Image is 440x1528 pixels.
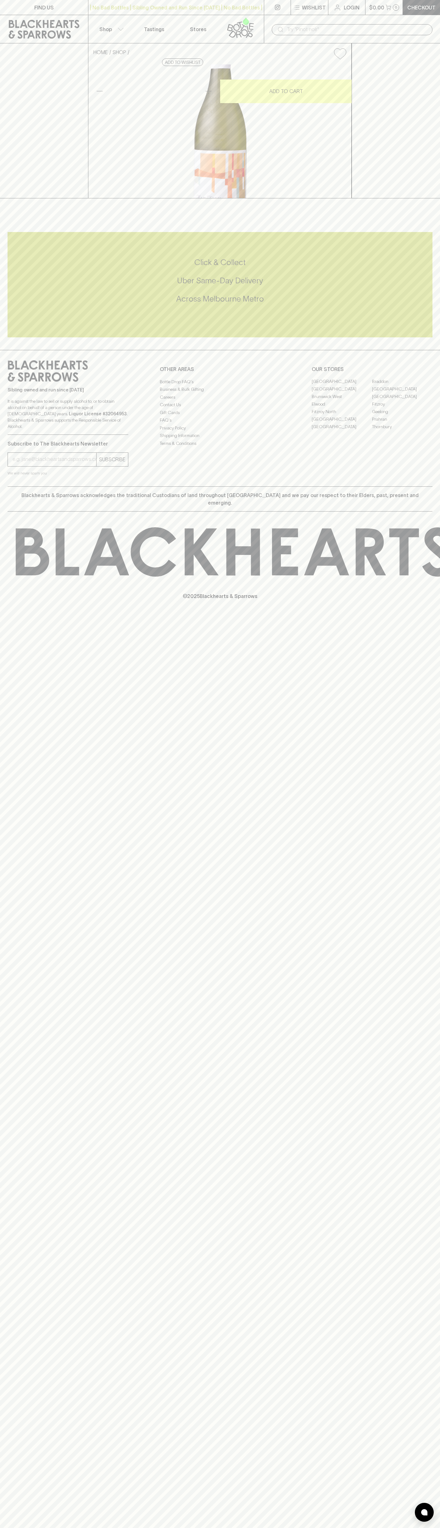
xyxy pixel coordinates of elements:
a: Stores [176,15,220,43]
button: Add to wishlist [331,46,349,62]
a: FAQ's [160,417,281,424]
strong: Liquor License #32064953 [69,411,127,416]
a: HOME [93,49,108,55]
p: ADD TO CART [269,87,303,95]
h5: Across Melbourne Metro [8,294,432,304]
a: Prahran [372,416,432,423]
p: It is against the law to sell or supply alcohol to, or to obtain alcohol on behalf of a person un... [8,398,128,429]
a: Brunswick West [312,393,372,401]
p: Checkout [407,4,436,11]
a: Fitzroy North [312,408,372,416]
a: Careers [160,393,281,401]
p: OTHER AREAS [160,365,281,373]
p: Stores [190,25,206,33]
a: Geelong [372,408,432,416]
button: ADD TO CART [220,80,352,103]
p: Subscribe to The Blackhearts Newsletter [8,440,128,447]
p: Blackhearts & Sparrows acknowledges the traditional Custodians of land throughout [GEOGRAPHIC_DAT... [12,491,428,507]
a: Tastings [132,15,176,43]
div: Call to action block [8,232,432,337]
input: e.g. jane@blackheartsandsparrows.com.au [13,454,96,464]
a: [GEOGRAPHIC_DATA] [312,385,372,393]
p: Wishlist [302,4,326,11]
h5: Click & Collect [8,257,432,268]
a: Terms & Conditions [160,440,281,447]
input: Try "Pinot noir" [287,25,427,35]
a: Privacy Policy [160,424,281,432]
h5: Uber Same-Day Delivery [8,275,432,286]
p: We will never spam you [8,470,128,476]
a: Fitzroy [372,401,432,408]
a: [GEOGRAPHIC_DATA] [312,423,372,431]
p: FIND US [34,4,54,11]
p: $0.00 [369,4,384,11]
a: Bottle Drop FAQ's [160,378,281,385]
p: SUBSCRIBE [99,456,125,463]
a: Elwood [312,401,372,408]
img: 38790.png [88,64,351,198]
button: SUBSCRIBE [97,453,128,466]
p: OUR STORES [312,365,432,373]
a: Shipping Information [160,432,281,440]
a: Contact Us [160,401,281,409]
a: SHOP [113,49,126,55]
a: [GEOGRAPHIC_DATA] [372,393,432,401]
p: Shop [99,25,112,33]
p: Sibling owned and run since [DATE] [8,387,128,393]
a: Braddon [372,378,432,385]
a: Gift Cards [160,409,281,416]
img: bubble-icon [421,1509,427,1515]
p: Login [344,4,359,11]
a: [GEOGRAPHIC_DATA] [372,385,432,393]
a: [GEOGRAPHIC_DATA] [312,416,372,423]
a: [GEOGRAPHIC_DATA] [312,378,372,385]
a: Business & Bulk Gifting [160,386,281,393]
p: 0 [395,6,397,9]
a: Thornbury [372,423,432,431]
button: Add to wishlist [162,58,203,66]
button: Shop [88,15,132,43]
p: Tastings [144,25,164,33]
